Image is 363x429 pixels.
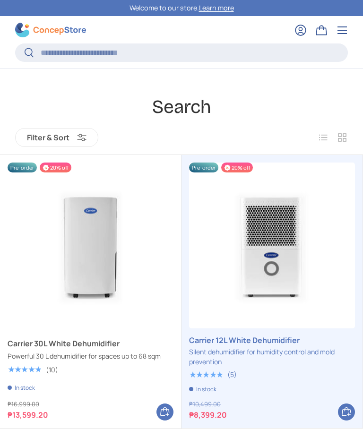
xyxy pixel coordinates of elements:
img: ConcepStore [15,23,86,37]
a: Carrier 12L White Dehumidifier [189,163,355,328]
p: Welcome to our store. [130,3,234,13]
span: 20% off [221,163,253,172]
span: Pre-order [189,163,218,172]
span: Filter & Sort [27,133,69,142]
a: Carrier 12L White Dehumidifier [189,335,355,346]
h1: Search [15,95,348,119]
img: carrier-dehumidifier-30-liter-full-view-concepstore [8,163,173,328]
img: carrier-dehumidifier-12-liter-full-view-concepstore [189,163,355,328]
a: Carrier 30L White Dehumidifier [8,163,173,328]
button: Filter & Sort [15,128,98,147]
a: Learn more [199,3,234,12]
span: Pre-order [8,163,37,172]
span: 20% off [40,163,72,172]
a: Carrier 30L White Dehumidifier [8,338,173,349]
